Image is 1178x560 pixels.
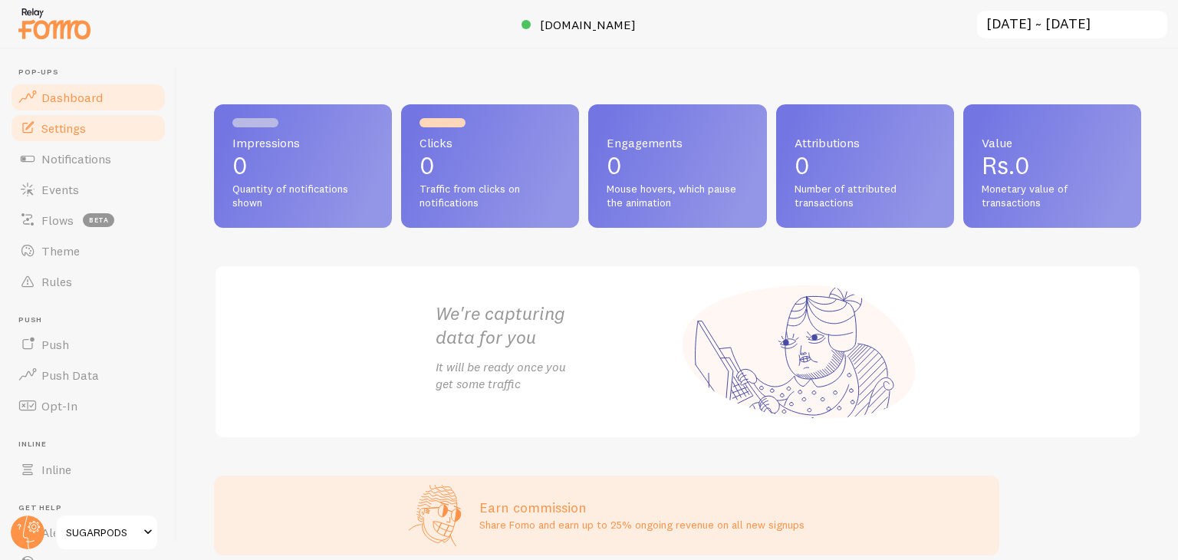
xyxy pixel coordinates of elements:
span: Push [18,315,167,325]
span: Traffic from clicks on notifications [420,183,561,209]
span: Impressions [232,137,373,149]
p: 0 [420,153,561,178]
a: Settings [9,113,167,143]
a: Push [9,329,167,360]
span: Pop-ups [18,68,167,77]
p: 0 [607,153,748,178]
a: Notifications [9,143,167,174]
span: Settings [41,120,86,136]
span: Push [41,337,69,352]
span: Inline [41,462,71,477]
p: 0 [795,153,936,178]
span: Quantity of notifications shown [232,183,373,209]
span: Notifications [41,151,111,166]
span: Opt-In [41,398,77,413]
span: Get Help [18,503,167,513]
a: Events [9,174,167,205]
a: Push Data [9,360,167,390]
span: beta [83,213,114,227]
span: Attributions [795,137,936,149]
a: Opt-In [9,390,167,421]
span: Mouse hovers, which pause the animation [607,183,748,209]
span: Engagements [607,137,748,149]
a: SUGARPODS [55,514,159,551]
span: Flows [41,212,74,228]
p: Share Fomo and earn up to 25% ongoing revenue on all new signups [479,517,805,532]
h3: Earn commission [479,499,805,516]
span: Monetary value of transactions [982,183,1123,209]
h2: We're capturing data for you [436,301,678,349]
img: fomo-relay-logo-orange.svg [16,4,93,43]
span: Rules [41,274,72,289]
a: Rules [9,266,167,297]
a: Flows beta [9,205,167,236]
span: Value [982,137,1123,149]
span: Clicks [420,137,561,149]
span: Number of attributed transactions [795,183,936,209]
span: Push Data [41,367,99,383]
a: Theme [9,236,167,266]
a: Dashboard [9,82,167,113]
span: Dashboard [41,90,103,105]
span: Rs.0 [982,150,1030,180]
span: SUGARPODS [66,523,139,542]
span: Inline [18,440,167,450]
p: It will be ready once you get some traffic [436,358,678,394]
p: 0 [232,153,373,178]
span: Theme [41,243,80,259]
a: Inline [9,454,167,485]
span: Events [41,182,79,197]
